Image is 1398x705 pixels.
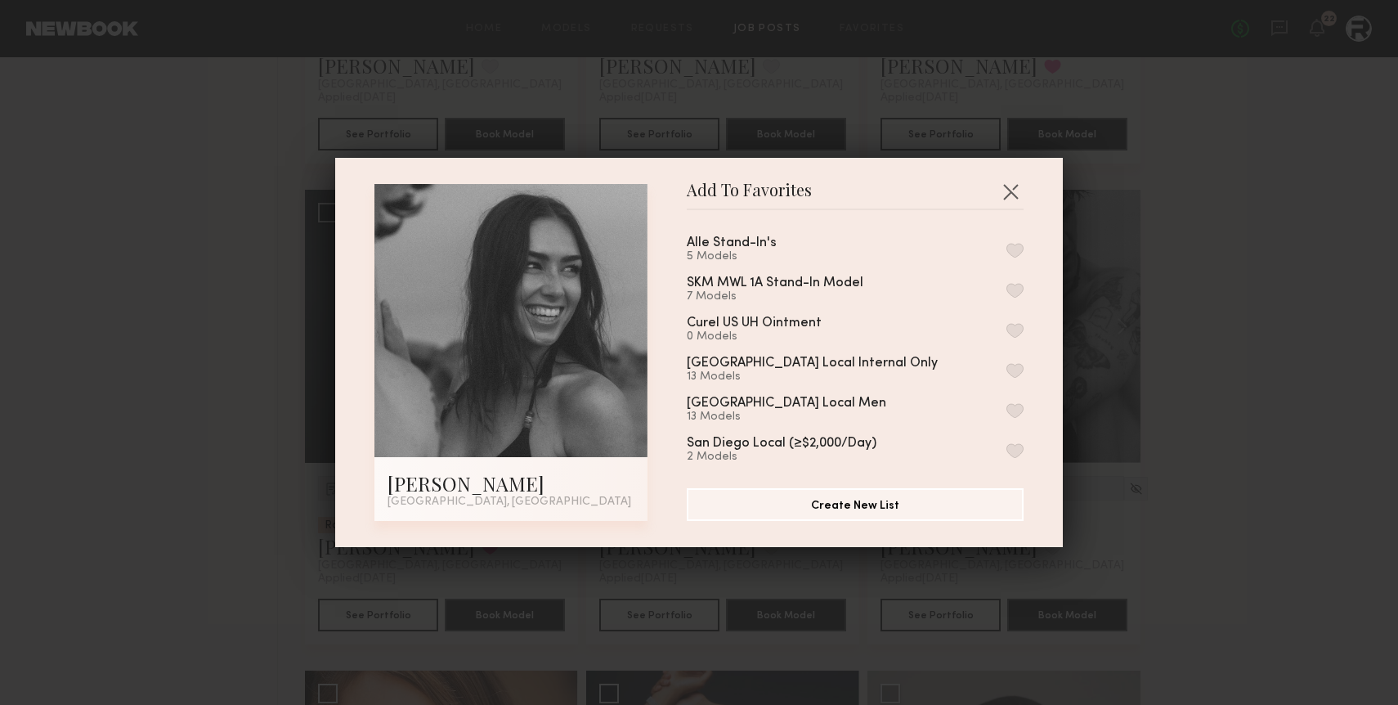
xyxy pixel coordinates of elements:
[687,437,876,451] div: San Diego Local (≥$2,000/Day)
[687,276,863,290] div: SKM MWL 1A Stand-In Model
[997,178,1024,204] button: Close
[687,451,916,464] div: 2 Models
[687,488,1024,521] button: Create New List
[687,397,886,411] div: [GEOGRAPHIC_DATA] Local Men
[687,370,977,384] div: 13 Models
[388,496,634,508] div: [GEOGRAPHIC_DATA], [GEOGRAPHIC_DATA]
[687,411,925,424] div: 13 Models
[687,290,903,303] div: 7 Models
[687,330,861,344] div: 0 Models
[687,317,822,330] div: Curel US UH Ointment
[687,184,812,209] span: Add To Favorites
[687,357,938,370] div: [GEOGRAPHIC_DATA] Local Internal Only
[687,236,777,250] div: Alle Stand-In's
[388,470,634,496] div: [PERSON_NAME]
[687,250,816,263] div: 5 Models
